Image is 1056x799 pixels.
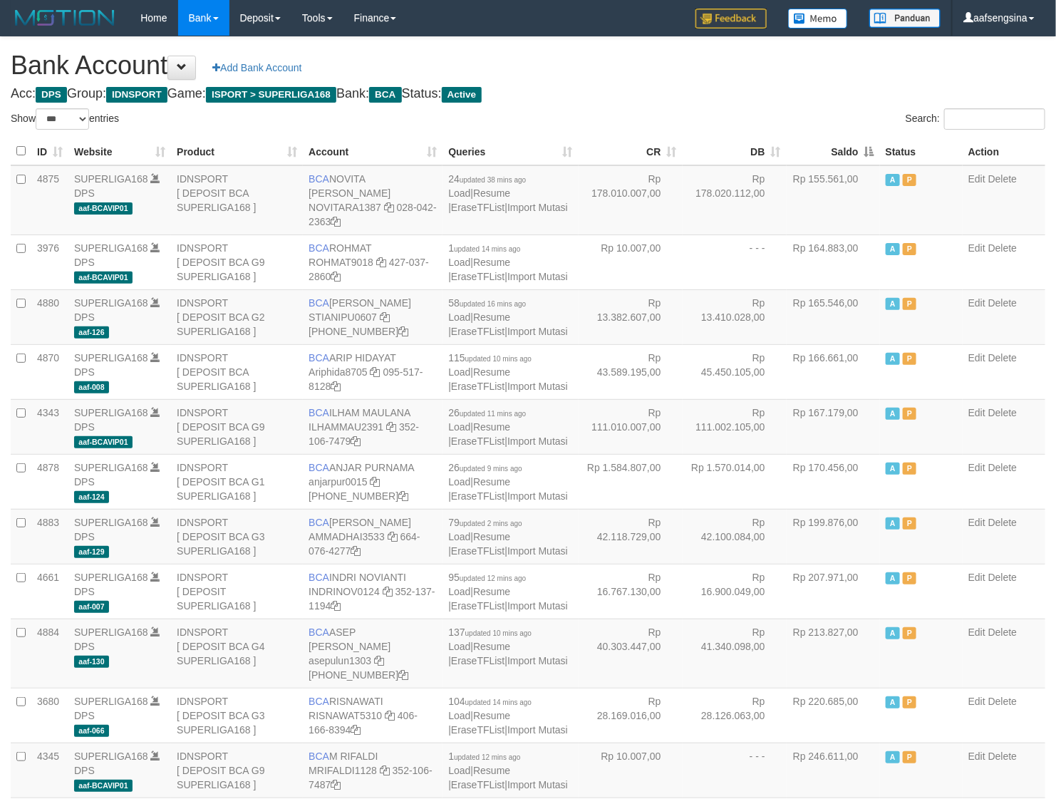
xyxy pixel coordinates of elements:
td: Rp 45.450.105,00 [683,344,787,399]
span: 104 [448,696,532,707]
span: aaf-126 [74,326,109,339]
th: Status [880,138,963,165]
span: Paused [903,298,917,310]
span: BCA [309,627,329,638]
td: Rp 111.010.007,00 [579,399,683,454]
a: NOVITARA1387 [309,202,381,213]
span: updated 10 mins ago [465,355,532,363]
span: aaf-066 [74,725,109,737]
a: Load [448,531,470,542]
a: Load [448,421,470,433]
td: [PERSON_NAME] [PHONE_NUMBER] [303,289,442,344]
span: 115 [448,352,532,364]
a: Copy INDRINOV0124 to clipboard [383,586,393,597]
a: Add Bank Account [203,56,311,80]
td: DPS [68,564,171,619]
span: | | | [448,173,568,213]
td: 4880 [31,289,68,344]
a: Copy 4062281620 to clipboard [398,490,408,502]
input: Search: [944,108,1045,130]
span: DPS [36,87,67,103]
a: EraseTFList [451,600,504,612]
th: Action [963,138,1045,165]
a: Load [448,586,470,597]
td: DPS [68,399,171,454]
a: Resume [473,311,510,323]
td: ILHAM MAULANA 352-106-7479 [303,399,442,454]
span: BCA [309,517,329,528]
td: Rp 10.007,00 [579,743,683,798]
span: | | | [448,352,568,392]
td: IDNSPORT [ DEPOSIT BCA SUPERLIGA168 ] [171,344,303,399]
a: Copy asepulun1303 to clipboard [374,655,384,666]
a: Import Mutasi [507,326,568,337]
span: | | | [448,751,568,790]
span: Paused [903,174,917,186]
span: aaf-129 [74,546,109,558]
td: Rp 1.570.014,00 [683,454,787,509]
span: aaf-BCAVIP01 [74,202,133,215]
span: aaf-130 [74,656,109,668]
td: ASEP [PERSON_NAME] [PHONE_NUMBER] [303,619,442,688]
a: Import Mutasi [507,202,568,213]
span: Paused [903,696,917,708]
span: 58 [448,297,526,309]
span: 1 [448,242,520,254]
span: aaf-008 [74,381,109,393]
td: [PERSON_NAME] 664-076-4277 [303,509,442,564]
span: aaf-BCAVIP01 [74,436,133,448]
td: DPS [68,688,171,743]
th: Saldo: activate to sort column descending [787,138,880,165]
a: EraseTFList [451,435,504,447]
td: Rp 111.002.105,00 [683,399,787,454]
a: Copy 3521067479 to clipboard [351,435,361,447]
a: Edit [968,517,985,528]
td: Rp 42.100.084,00 [683,509,787,564]
a: Copy anjarpur0015 to clipboard [371,476,381,488]
th: Product: activate to sort column ascending [171,138,303,165]
span: aaf-124 [74,491,109,503]
span: Paused [903,243,917,255]
a: Load [448,476,470,488]
td: ANJAR PURNAMA [PHONE_NUMBER] [303,454,442,509]
td: Rp 213.827,00 [787,619,880,688]
a: Copy ROHMAT9018 to clipboard [376,257,386,268]
span: updated 11 mins ago [460,410,526,418]
td: Rp 167.179,00 [787,399,880,454]
a: Delete [988,352,1017,364]
td: IDNSPORT [ DEPOSIT BCA G9 SUPERLIGA168 ] [171,234,303,289]
a: EraseTFList [451,779,504,790]
td: 4884 [31,619,68,688]
td: 4875 [31,165,68,235]
a: Resume [473,765,510,776]
span: IDNSPORT [106,87,167,103]
td: IDNSPORT [ DEPOSIT SUPERLIGA168 ] [171,564,303,619]
td: Rp 170.456,00 [787,454,880,509]
span: updated 14 mins ago [454,245,520,253]
a: Resume [473,187,510,199]
a: Import Mutasi [507,600,568,612]
td: - - - [683,743,787,798]
span: Active [886,243,900,255]
img: Button%20Memo.svg [788,9,848,29]
a: Load [448,710,470,721]
a: Edit [968,627,985,638]
span: Paused [903,517,917,530]
td: Rp 41.340.098,00 [683,619,787,688]
td: IDNSPORT [ DEPOSIT BCA G3 SUPERLIGA168 ] [171,509,303,564]
a: Resume [473,421,510,433]
span: updated 12 mins ago [460,574,526,582]
span: BCA [369,87,401,103]
span: Paused [903,572,917,584]
td: DPS [68,289,171,344]
td: DPS [68,344,171,399]
span: Active [886,298,900,310]
span: BCA [309,462,329,473]
td: 4883 [31,509,68,564]
a: Import Mutasi [507,779,568,790]
a: Delete [988,242,1017,254]
td: IDNSPORT [ DEPOSIT BCA G1 SUPERLIGA168 ] [171,454,303,509]
span: aaf-007 [74,601,109,613]
a: Edit [968,297,985,309]
img: panduan.png [869,9,941,28]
